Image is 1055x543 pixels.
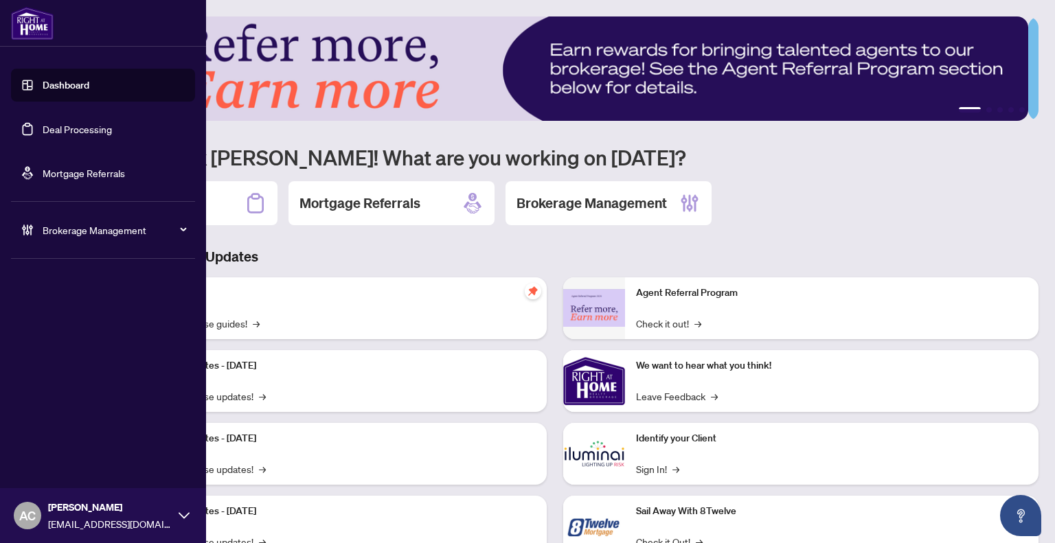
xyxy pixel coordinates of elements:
[636,316,701,331] a: Check it out!→
[43,222,185,238] span: Brokerage Management
[636,461,679,476] a: Sign In!→
[517,194,667,213] h2: Brokerage Management
[71,247,1039,266] h3: Brokerage & Industry Updates
[1008,107,1014,113] button: 4
[11,7,54,40] img: logo
[672,461,679,476] span: →
[525,283,541,299] span: pushpin
[563,350,625,412] img: We want to hear what you think!
[71,16,1028,121] img: Slide 0
[636,431,1028,446] p: Identify your Client
[144,504,536,519] p: Platform Updates - [DATE]
[563,423,625,485] img: Identify your Client
[144,286,536,301] p: Self-Help
[43,79,89,91] a: Dashboard
[636,358,1028,373] p: We want to hear what you think!
[563,289,625,327] img: Agent Referral Program
[48,500,172,515] span: [PERSON_NAME]
[694,316,701,331] span: →
[959,107,981,113] button: 1
[19,506,36,525] span: AC
[259,389,266,404] span: →
[997,107,1003,113] button: 3
[43,167,125,179] a: Mortgage Referrals
[636,389,718,404] a: Leave Feedback→
[1019,107,1025,113] button: 5
[144,431,536,446] p: Platform Updates - [DATE]
[259,461,266,476] span: →
[43,123,112,135] a: Deal Processing
[636,504,1028,519] p: Sail Away With 8Twelve
[253,316,260,331] span: →
[1000,495,1041,536] button: Open asap
[48,516,172,531] span: [EMAIL_ADDRESS][DOMAIN_NAME]
[986,107,992,113] button: 2
[711,389,718,404] span: →
[144,358,536,373] p: Platform Updates - [DATE]
[71,144,1039,170] h1: Welcome back [PERSON_NAME]! What are you working on [DATE]?
[299,194,420,213] h2: Mortgage Referrals
[636,286,1028,301] p: Agent Referral Program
